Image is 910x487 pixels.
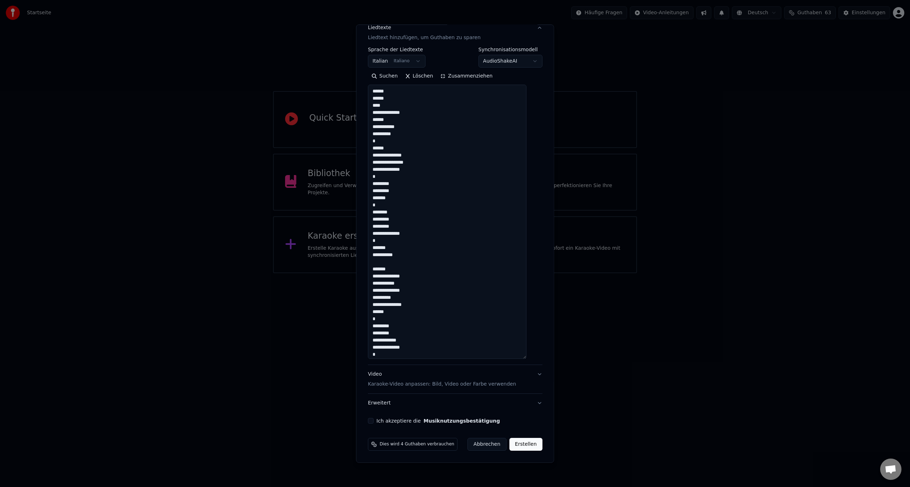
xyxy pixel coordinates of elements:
[467,438,506,451] button: Abbrechen
[509,438,542,451] button: Erstellen
[368,365,542,393] button: VideoKaraoke-Video anpassen: Bild, Video oder Farbe verwenden
[368,70,401,82] button: Suchen
[376,418,500,423] label: Ich akzeptiere die
[368,394,542,412] button: Erweitert
[423,418,500,423] button: Ich akzeptiere die
[368,371,516,388] div: Video
[368,24,391,31] div: Liedtexte
[478,47,542,52] label: Synchronisationsmodell
[401,70,436,82] button: Löschen
[368,34,481,41] p: Liedtext hinzufügen, um Guthaben zu sparen
[368,381,516,388] p: Karaoke-Video anpassen: Bild, Video oder Farbe verwenden
[368,47,542,365] div: LiedtexteLiedtext hinzufügen, um Guthaben zu sparen
[437,70,496,82] button: Zusammenziehen
[368,18,542,47] button: LiedtexteLiedtext hinzufügen, um Guthaben zu sparen
[380,441,454,447] span: Dies wird 4 Guthaben verbrauchen
[368,47,425,52] label: Sprache der Liedtexte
